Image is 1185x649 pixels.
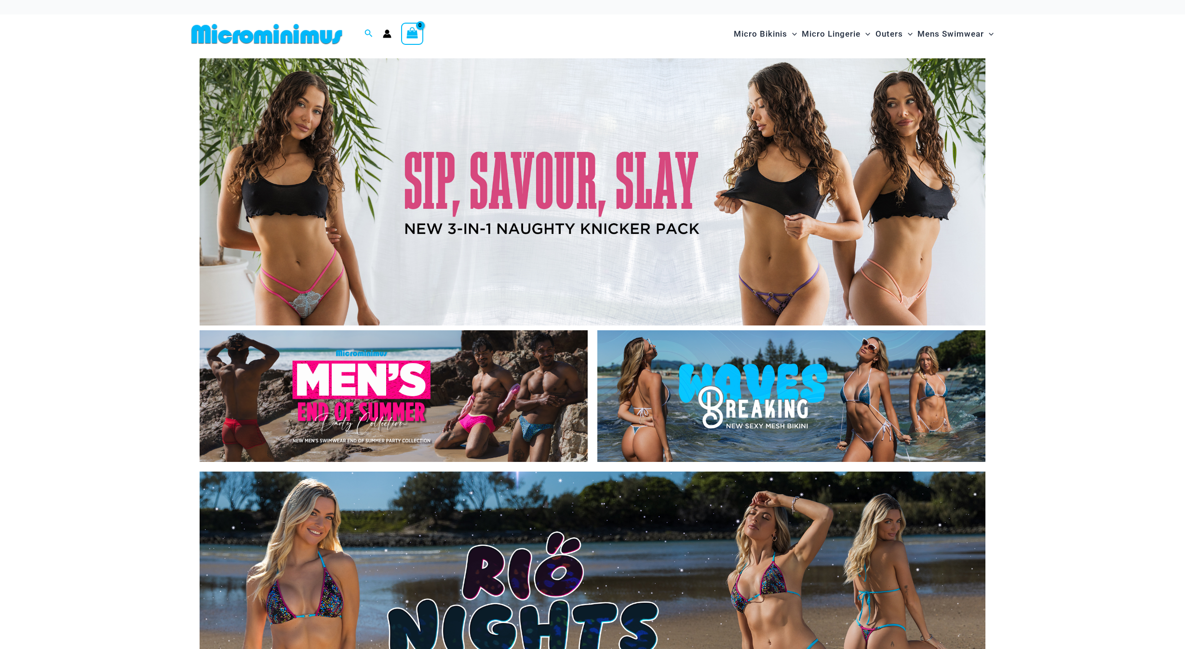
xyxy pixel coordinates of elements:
img: MM SHOP LOGO FLAT [188,23,346,45]
img: Waves Breaking Ocean [597,330,985,462]
span: Micro Bikinis [734,22,787,46]
span: Mens Swimwear [917,22,984,46]
span: Menu Toggle [984,22,994,46]
a: Account icon link [383,29,391,38]
span: Outers [875,22,903,46]
img: Sip Savour Slay Knickers [200,58,985,325]
span: Menu Toggle [861,22,870,46]
span: Micro Lingerie [802,22,861,46]
a: Search icon link [364,28,373,40]
a: Micro BikinisMenu ToggleMenu Toggle [731,19,799,49]
a: Micro LingerieMenu ToggleMenu Toggle [799,19,873,49]
span: Menu Toggle [787,22,797,46]
span: Menu Toggle [903,22,913,46]
img: Mens End of Summer Party [200,330,588,462]
nav: Site Navigation [730,18,997,50]
a: OutersMenu ToggleMenu Toggle [873,19,915,49]
a: View Shopping Cart, empty [401,23,423,45]
a: Mens SwimwearMenu ToggleMenu Toggle [915,19,996,49]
